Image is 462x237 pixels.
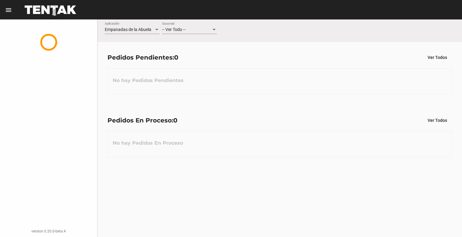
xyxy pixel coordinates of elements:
button: Ver Todos [423,52,452,63]
h3: No hay Pedidos En Proceso [108,134,188,152]
span: Empanadas de la Abuela [105,27,151,32]
div: Pedidos En Proceso: [108,115,178,125]
div: version 0.20.0-beta.4 [5,228,92,234]
span: 0 [173,117,178,124]
span: 0 [174,54,178,61]
span: Ver Todos [428,55,447,60]
mat-icon: menu [5,6,12,14]
h3: No hay Pedidos Pendientes [108,71,189,90]
span: -- Ver Todo -- [162,27,185,32]
button: Ver Todos [423,115,452,126]
div: Pedidos Pendientes: [108,53,178,62]
span: Ver Todos [428,118,447,123]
